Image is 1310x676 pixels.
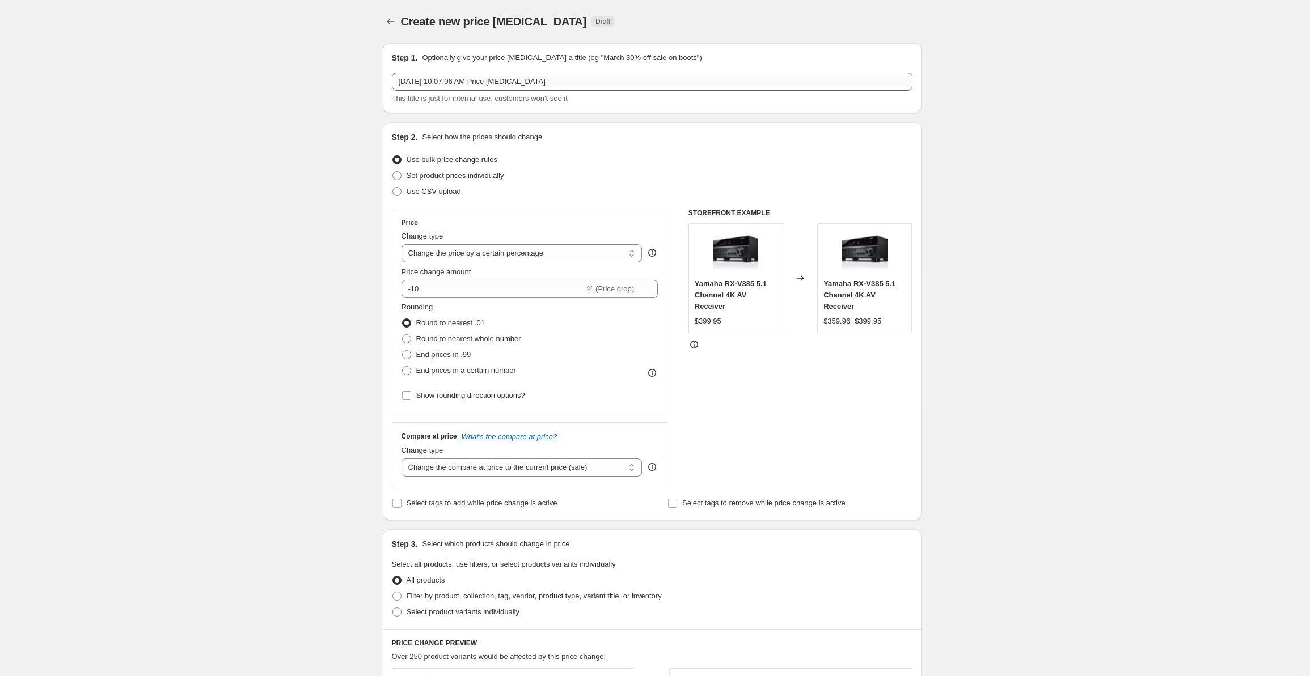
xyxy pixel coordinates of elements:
span: Change type [402,446,443,454]
h3: Compare at price [402,432,457,441]
span: End prices in .99 [416,350,471,359]
span: Round to nearest .01 [416,318,485,327]
p: Select how the prices should change [422,131,542,143]
span: Select tags to remove while price change is active [682,499,846,507]
h3: Price [402,218,418,227]
span: Draft [595,17,610,26]
p: Optionally give your price [MEDICAL_DATA] a title (eg "March 30% off sale on boots") [422,52,702,63]
span: End prices in a certain number [416,366,516,375]
span: Round to nearest whole number [416,334,521,343]
span: Set product prices individually [407,171,504,180]
div: $359.96 [823,316,850,327]
span: Rounding [402,303,433,311]
button: What's the compare at price? [462,432,557,441]
h2: Step 1. [392,52,418,63]
span: Select tags to add while price change is active [407,499,557,507]
div: help [646,247,658,258]
span: Change type [402,232,443,240]
p: Select which products should change in price [422,538,569,550]
span: Use CSV upload [407,187,461,195]
span: Over 250 product variants would be affected by this price change: [392,652,606,661]
span: Yamaha RX-V385 5.1 Channel 4K AV Receiver [695,279,767,311]
input: 30% off holiday sale [392,73,912,91]
div: $399.95 [695,316,721,327]
h6: STOREFRONT EXAMPLE [688,209,912,218]
div: help [646,461,658,473]
button: Price change jobs [383,14,399,29]
span: Filter by product, collection, tag, vendor, product type, variant title, or inventory [407,592,662,600]
span: Select all products, use filters, or select products variants individually [392,560,616,568]
h2: Step 2. [392,131,418,143]
strike: $399.95 [855,316,881,327]
input: -15 [402,280,585,298]
span: Select product variants individually [407,607,519,616]
span: All products [407,576,445,584]
img: RX-V385_80x.jpg [842,229,888,275]
h2: Step 3. [392,538,418,550]
span: Create new price [MEDICAL_DATA] [401,15,587,28]
span: Price change amount [402,267,471,276]
span: Use bulk price change rules [407,155,497,164]
span: Yamaha RX-V385 5.1 Channel 4K AV Receiver [823,279,895,311]
img: RX-V385_80x.jpg [713,229,758,275]
span: This title is just for internal use, customers won't see it [392,94,568,103]
span: Show rounding direction options? [416,391,525,399]
h6: PRICE CHANGE PREVIEW [392,639,912,648]
span: % (Price drop) [587,284,634,293]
